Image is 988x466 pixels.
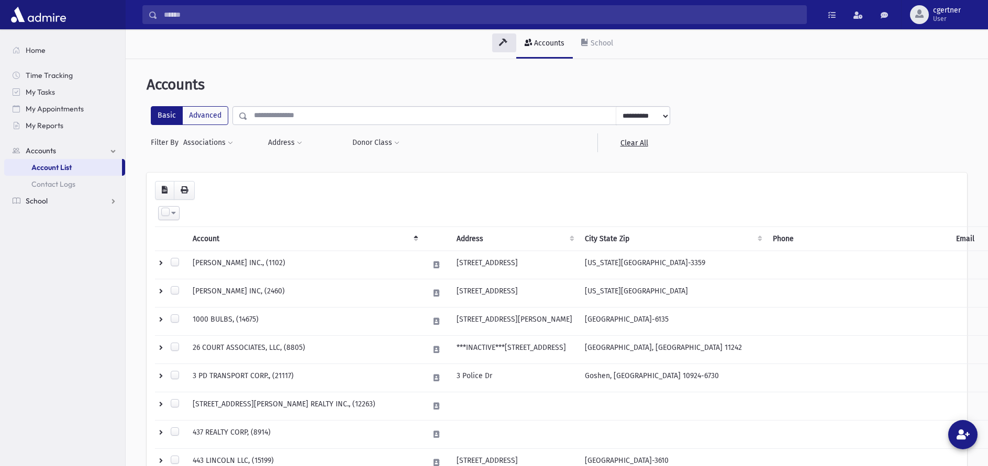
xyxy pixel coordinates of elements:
[532,39,564,48] div: Accounts
[26,71,73,80] span: Time Tracking
[31,163,72,172] span: Account List
[4,142,125,159] a: Accounts
[268,133,303,152] button: Address
[516,29,573,59] a: Accounts
[26,46,46,55] span: Home
[186,251,423,279] td: [PERSON_NAME] INC., (1102)
[186,392,423,420] td: [STREET_ADDRESS][PERSON_NAME] REALTY INC., (12263)
[4,176,125,192] a: Contact Logs
[151,106,228,125] div: FilterModes
[579,279,767,307] td: [US_STATE][GEOGRAPHIC_DATA]
[589,39,613,48] div: School
[767,226,950,251] th: Phone
[151,106,183,125] label: Basic
[186,307,423,335] td: 1000 BULBS, (14675)
[26,104,84,113] span: My Appointments
[186,420,423,448] td: 437 REALTY CORP, (8914)
[151,137,183,148] span: Filter By
[31,179,75,189] span: Contact Logs
[4,67,125,84] a: Time Tracking
[450,251,579,279] td: [STREET_ADDRESS]
[4,192,125,209] a: School
[183,133,234,152] button: Associations
[26,196,48,206] span: School
[8,4,69,25] img: AdmirePro
[26,146,56,155] span: Accounts
[597,133,670,152] a: Clear All
[450,363,579,392] td: 3 Police Dr
[450,335,579,363] td: ***INACTIVE***[STREET_ADDRESS]
[155,181,174,200] button: CSV
[579,363,767,392] td: Goshen, [GEOGRAPHIC_DATA] 10924-6730
[933,15,961,23] span: User
[26,121,63,130] span: My Reports
[4,42,125,59] a: Home
[186,279,423,307] td: [PERSON_NAME] INC, (2460)
[186,335,423,363] td: 26 COURT ASSOCIATES, LLC, (8805)
[579,226,767,251] th: City State Zip : activate to sort column ascending
[4,117,125,134] a: My Reports
[450,226,579,251] th: Address : activate to sort column ascending
[579,307,767,335] td: [GEOGRAPHIC_DATA]-6135
[352,133,400,152] button: Donor Class
[4,100,125,117] a: My Appointments
[147,76,205,93] span: Accounts
[174,181,195,200] button: Print
[933,6,961,15] span: cgertner
[158,5,806,24] input: Search
[182,106,228,125] label: Advanced
[579,335,767,363] td: [GEOGRAPHIC_DATA], [GEOGRAPHIC_DATA] 11242
[450,279,579,307] td: [STREET_ADDRESS]
[4,84,125,100] a: My Tasks
[573,29,621,59] a: School
[579,251,767,279] td: [US_STATE][GEOGRAPHIC_DATA]-3359
[186,226,423,251] th: Account: activate to sort column descending
[186,363,423,392] td: 3 PD TRANSPORT CORP., (21117)
[450,307,579,335] td: [STREET_ADDRESS][PERSON_NAME]
[4,159,122,176] a: Account List
[26,87,55,97] span: My Tasks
